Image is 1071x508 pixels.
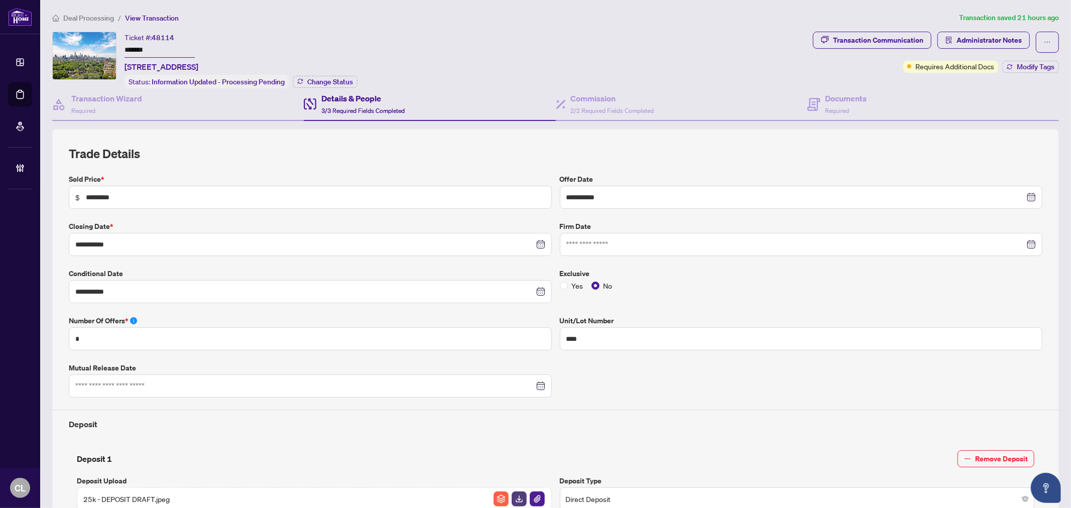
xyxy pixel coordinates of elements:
[321,107,405,114] span: 3/3 Required Fields Completed
[69,315,552,326] label: Number of offers
[77,453,112,465] h4: Deposit 1
[937,32,1030,49] button: Administrator Notes
[69,362,552,373] label: Mutual Release Date
[83,493,170,504] span: 25k - DEPOSIT DRAFT.jpeg
[69,221,552,232] label: Closing Date
[71,92,142,104] h4: Transaction Wizard
[125,61,198,73] span: [STREET_ADDRESS]
[560,268,1043,279] label: Exclusive
[494,491,509,506] img: File Archive
[77,475,552,486] label: Deposit Upload
[321,92,405,104] h4: Details & People
[959,12,1059,24] article: Transaction saved 21 hours ago
[957,32,1022,48] span: Administrator Notes
[915,61,994,72] span: Requires Additional Docs
[560,221,1043,232] label: Firm Date
[512,491,527,506] img: File Download
[75,192,80,203] span: $
[118,12,121,24] li: /
[152,77,285,86] span: Information Updated - Processing Pending
[833,32,923,48] div: Transaction Communication
[530,491,545,506] img: File Attachement
[813,32,931,49] button: Transaction Communication
[975,451,1028,467] span: Remove Deposit
[69,268,552,279] label: Conditional Date
[52,15,59,22] span: home
[53,32,116,79] img: IMG-C12210986_1.jpg
[71,107,95,114] span: Required
[1002,61,1059,73] button: Modify Tags
[964,455,971,462] span: minus
[125,14,179,23] span: View Transaction
[152,33,174,42] span: 48114
[825,92,867,104] h4: Documents
[1031,473,1061,503] button: Open asap
[945,37,953,44] span: solution
[130,317,137,324] span: info-circle
[1017,63,1054,70] span: Modify Tags
[958,450,1034,467] button: Remove Deposit
[293,76,358,88] button: Change Status
[1044,39,1051,46] span: ellipsis
[571,92,654,104] h4: Commission
[125,32,174,43] div: Ticket #:
[1022,496,1028,502] span: close-circle
[560,475,1035,486] label: Deposit Type
[600,280,617,291] span: No
[560,174,1043,185] label: Offer Date
[8,8,32,26] img: logo
[529,491,545,507] button: File Attachement
[69,146,1042,162] h2: Trade Details
[571,107,654,114] span: 2/2 Required Fields Completed
[69,418,1042,430] h4: Deposit
[560,315,1043,326] label: Unit/Lot Number
[125,75,289,88] div: Status:
[307,78,353,85] span: Change Status
[15,481,26,495] span: CL
[493,491,509,507] button: File Archive
[69,174,552,185] label: Sold Price
[825,107,850,114] span: Required
[568,280,587,291] span: Yes
[511,491,527,507] button: File Download
[63,14,114,23] span: Deal Processing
